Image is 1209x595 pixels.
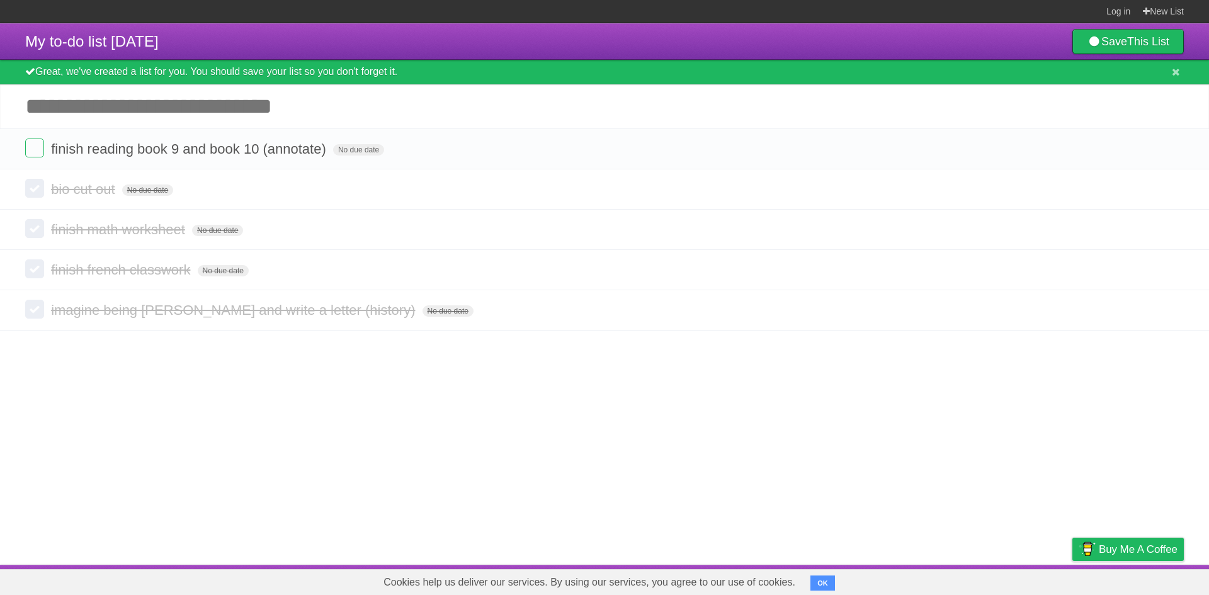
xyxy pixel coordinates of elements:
[25,139,44,157] label: Done
[946,568,997,592] a: Developers
[371,570,808,595] span: Cookies help us deliver our services. By using our services, you agree to our use of cookies.
[810,575,835,591] button: OK
[1079,538,1096,560] img: Buy me a coffee
[1127,35,1169,48] b: This List
[1013,568,1041,592] a: Terms
[25,300,44,319] label: Done
[333,144,384,156] span: No due date
[1072,29,1184,54] a: SaveThis List
[423,305,474,317] span: No due date
[51,141,329,157] span: finish reading book 9 and book 10 (annotate)
[25,259,44,278] label: Done
[1056,568,1089,592] a: Privacy
[1104,568,1184,592] a: Suggest a feature
[1072,538,1184,561] a: Buy me a coffee
[25,179,44,198] label: Done
[51,302,418,318] span: imagine being [PERSON_NAME] and write a letter (history)
[198,265,249,276] span: No due date
[905,568,931,592] a: About
[122,184,173,196] span: No due date
[51,222,188,237] span: finish math worksheet
[192,225,243,236] span: No due date
[1099,538,1178,560] span: Buy me a coffee
[51,262,193,278] span: finish french classwork
[25,219,44,238] label: Done
[25,33,159,50] span: My to-do list [DATE]
[51,181,118,197] span: bio cut out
